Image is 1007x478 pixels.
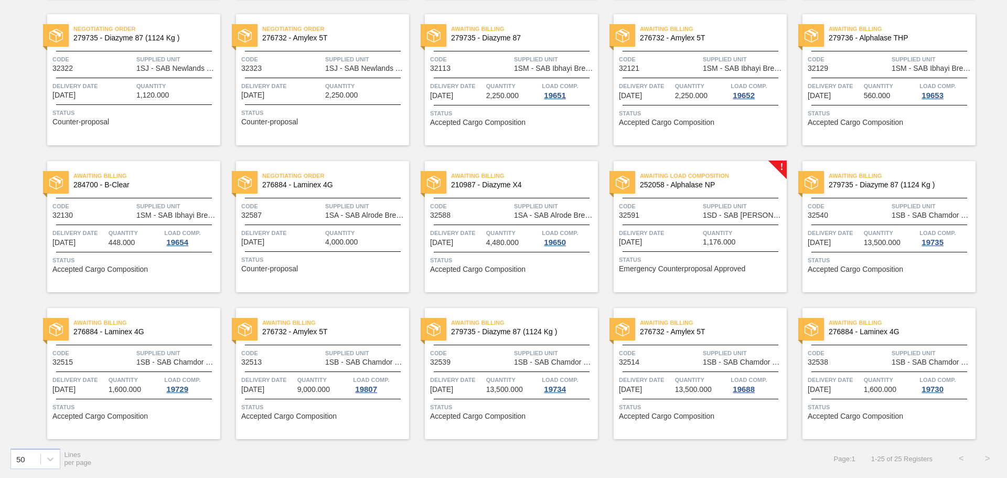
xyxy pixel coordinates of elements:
span: Code [52,348,134,358]
span: 1SB - SAB Chamdor Brewery [892,358,973,366]
span: 12/10/2025 [619,386,642,394]
span: Supplied Unit [703,201,784,211]
span: Supplied Unit [136,54,218,65]
span: Awaiting Billing [640,24,787,34]
span: Accepted Cargo Composition [619,412,714,420]
span: 1SJ - SAB Newlands Brewery [325,65,406,72]
span: 1SM - SAB Ibhayi Brewery [136,211,218,219]
span: 1SJ - SAB Newlands Brewery [136,65,218,72]
span: Code [808,54,889,65]
span: Supplied Unit [892,54,973,65]
span: 10/16/2025 [619,238,642,246]
img: status [616,29,629,43]
span: 1,600.000 [109,386,141,394]
span: 2,250.000 [675,92,708,100]
span: Status [52,402,218,412]
span: Supplied Unit [703,348,784,358]
span: Delivery Date [52,228,106,238]
span: 32538 [808,358,828,366]
span: Awaiting Billing [640,317,787,328]
span: Supplied Unit [892,201,973,211]
span: Supplied Unit [136,201,218,211]
span: 32113 [430,65,451,72]
span: Code [52,54,134,65]
span: Load Comp. [919,81,956,91]
span: Lines per page [65,451,92,466]
span: Awaiting Billing [829,24,976,34]
span: 32129 [808,65,828,72]
span: Quantity [486,81,540,91]
span: 11/07/2025 [808,239,831,247]
span: Delivery Date [52,81,134,91]
a: statusAwaiting Billing276884 - Laminex 4GCode32538Supplied Unit1SB - SAB Chamdor BreweryDelivery ... [787,308,976,439]
a: statusAwaiting Billing279736 - Alphalase THPCode32129Supplied Unit1SM - SAB Ibhayi BreweryDeliver... [787,14,976,145]
span: Accepted Cargo Composition [52,412,148,420]
span: Supplied Unit [892,348,973,358]
img: status [805,29,818,43]
span: Accepted Cargo Composition [52,265,148,273]
span: 11/24/2025 [52,386,76,394]
span: Supplied Unit [514,201,595,211]
span: Status [619,402,784,412]
span: Delivery Date [430,375,484,385]
a: Load Comp.19729 [164,375,218,394]
span: 10/16/2025 [430,239,453,247]
span: 32513 [241,358,262,366]
span: Status [241,254,406,265]
span: Delivery Date [241,228,323,238]
span: 1SA - SAB Alrode Brewery [514,211,595,219]
span: 11/25/2025 [430,386,453,394]
span: Quantity [325,81,406,91]
span: Status [52,255,218,265]
a: statusAwaiting Billing276884 - Laminex 4GCode32515Supplied Unit1SB - SAB Chamdor BreweryDelivery ... [31,308,220,439]
span: 2,250.000 [486,92,519,100]
span: Load Comp. [731,375,767,385]
span: Negotiating Order [262,24,409,34]
span: 1 - 25 of 25 Registers [871,455,933,463]
span: Code [430,201,511,211]
span: Status [808,255,973,265]
span: Supplied Unit [325,348,406,358]
span: Delivery Date [808,228,861,238]
span: Status [619,108,784,119]
span: 276732 - Amylex 5T [262,34,401,42]
span: 32130 [52,211,73,219]
span: 279735 - Diazyme 87 (1124 Kg ) [829,181,967,189]
span: Supplied Unit [325,54,406,65]
img: status [49,176,63,189]
span: 13,500.000 [486,386,523,394]
span: Status [808,402,973,412]
img: status [427,29,441,43]
span: Quantity [864,228,917,238]
span: 276732 - Amylex 5T [640,34,778,42]
span: Quantity [136,81,218,91]
span: 560.000 [864,92,891,100]
span: 1,600.000 [864,386,896,394]
span: 13,500.000 [864,239,901,247]
span: Negotiating Order [262,171,409,181]
span: Awaiting Billing [451,317,598,328]
span: Status [430,255,595,265]
span: 1SM - SAB Ibhayi Brewery [703,65,784,72]
span: 1SM - SAB Ibhayi Brewery [892,65,973,72]
a: statusAwaiting Billing276732 - Amylex 5TCode32513Supplied Unit1SB - SAB Chamdor BreweryDelivery D... [220,308,409,439]
span: 32322 [52,65,73,72]
img: status [805,176,818,189]
img: status [805,323,818,336]
span: 10/09/2025 [619,92,642,100]
span: Page : 1 [834,455,855,463]
span: Supplied Unit [514,348,595,358]
button: > [974,445,1001,472]
span: 32323 [241,65,262,72]
span: Negotiating Order [73,24,220,34]
span: Delivery Date [619,228,700,238]
a: statusNegotiating Order279735 - Diazyme 87 (1124 Kg )Code32322Supplied Unit1SJ - SAB Newlands Bre... [31,14,220,145]
button: < [948,445,974,472]
div: 19651 [542,91,568,100]
span: 32540 [808,211,828,219]
span: Delivery Date [241,375,295,385]
a: Load Comp.19734 [542,375,595,394]
div: 19730 [919,385,946,394]
img: status [427,176,441,189]
a: statusAwaiting Billing279735 - Diazyme 87 (1124 Kg )Code32540Supplied Unit1SB - SAB Chamdor Brewe... [787,161,976,292]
